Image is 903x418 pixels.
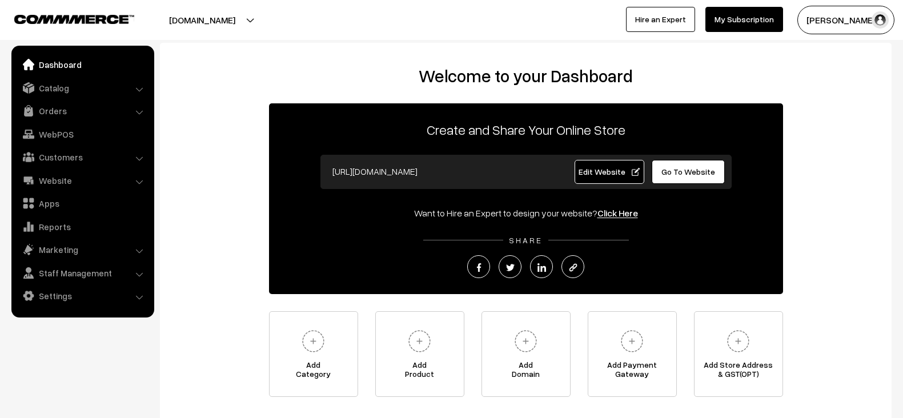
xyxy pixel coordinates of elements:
a: Dashboard [14,54,150,75]
a: My Subscription [705,7,783,32]
a: Customers [14,147,150,167]
span: Add Product [376,360,464,383]
img: COMMMERCE [14,15,134,23]
span: SHARE [503,235,548,245]
span: Add Payment Gateway [588,360,676,383]
img: user [872,11,889,29]
span: Add Category [270,360,358,383]
a: AddProduct [375,311,464,397]
button: [DOMAIN_NAME] [129,6,275,34]
a: Go To Website [652,160,725,184]
a: AddDomain [481,311,571,397]
div: Want to Hire an Expert to design your website? [269,206,783,220]
span: Go To Website [661,167,715,176]
span: Add Domain [482,360,570,383]
a: Staff Management [14,263,150,283]
a: Apps [14,193,150,214]
span: Add Store Address & GST(OPT) [695,360,782,383]
img: plus.svg [510,325,541,357]
a: Catalog [14,78,150,98]
img: plus.svg [298,325,329,357]
a: COMMMERCE [14,11,114,25]
a: Hire an Expert [626,7,695,32]
a: Orders [14,101,150,121]
span: Edit Website [579,167,640,176]
h2: Welcome to your Dashboard [171,66,880,86]
img: plus.svg [723,325,754,357]
a: Edit Website [575,160,644,184]
a: Add PaymentGateway [588,311,677,397]
a: AddCategory [269,311,358,397]
img: plus.svg [404,325,435,357]
a: Settings [14,286,150,306]
a: Reports [14,216,150,237]
a: Add Store Address& GST(OPT) [694,311,783,397]
a: Click Here [597,207,638,219]
button: [PERSON_NAME] [797,6,894,34]
a: WebPOS [14,124,150,144]
img: plus.svg [616,325,648,357]
a: Website [14,170,150,191]
a: Marketing [14,239,150,260]
p: Create and Share Your Online Store [269,119,783,140]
